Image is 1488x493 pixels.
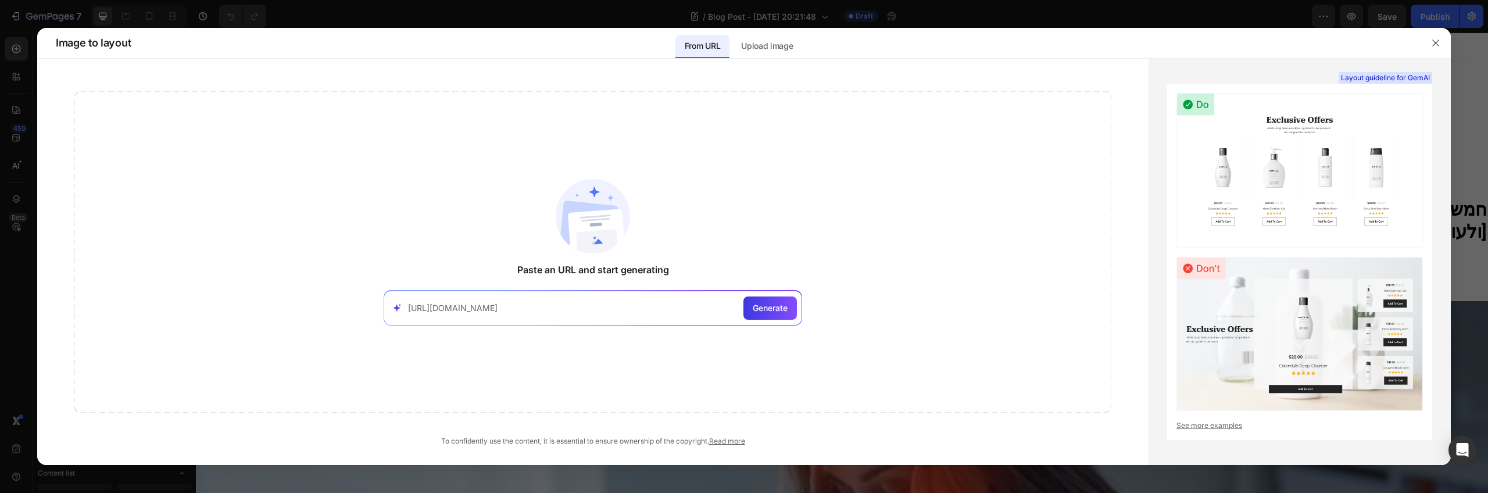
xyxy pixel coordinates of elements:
img: image_demo.jpg [623,42,669,89]
img: image_demo.jpg [859,42,905,89]
span: Generate [753,302,788,314]
a: See more examples [1176,420,1423,431]
p: Upload image [741,39,793,53]
strong: היחיד שבאמת עבד [PERSON_NAME] [ולעוד אלפי אמהות] [842,187,1291,213]
strong: גזים [1,141,20,158]
span: זו לא עוד כתבה על “טיפים להתמודדות עם גזים״ [1,218,203,233]
strong: חמש הטעויות שעשיתי בתקופת הגזים – והדבר [948,165,1291,191]
span: - אני כותבת את זה בין הנקה להנקה ומבטיחה לך [1,235,203,249]
input: Paste your link here [408,302,739,314]
strong: נשים משתפות / תינוק / [20,141,125,158]
p: From URL [685,39,720,53]
a: Read more [709,437,745,445]
span: Image to layout [56,36,131,50]
div: To confidently use the content, it is essential to ensure ownership of the copyright. [74,436,1111,446]
img: image_demo.jpg [387,42,434,89]
div: Open Intercom Messenger [1448,436,1476,464]
span: Layout guideline for GemAI [1341,73,1430,83]
span: אלו 5 דקות קריאה מזוקקות שיכולות להציל לך את הלילות [1,251,244,266]
span: Paste an URL and start generating [517,263,669,277]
